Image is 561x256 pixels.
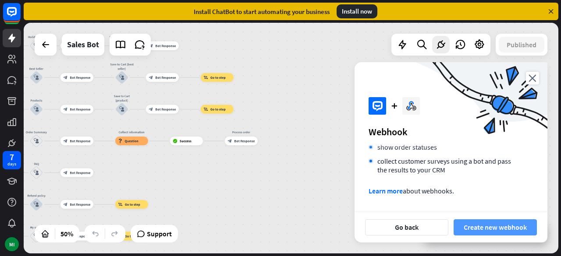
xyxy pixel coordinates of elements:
[155,44,176,48] span: Bot Response
[34,202,39,207] i: block_user_input
[203,107,208,112] i: block_goto
[23,162,50,166] div: FAQ
[221,130,261,134] div: Process order
[147,227,172,241] span: Support
[70,107,90,112] span: Bot Response
[149,107,153,112] i: block_bot_response
[173,139,178,143] i: block_success
[155,75,176,80] span: Bot Response
[210,107,226,112] span: Go to step
[34,43,39,49] i: block_user_input
[112,130,151,134] div: Collect information
[67,34,99,56] div: Sales Bot
[70,139,90,143] span: Bot Response
[365,219,448,235] button: Go back
[369,126,533,138] div: Webhook
[34,138,39,144] i: block_user_input
[34,75,39,80] i: block_user_input
[499,37,544,53] button: Published
[124,139,138,143] span: Question
[23,225,50,230] div: My orders
[23,98,50,103] div: Products
[369,186,403,195] a: Learn more
[155,107,176,112] span: Bot Response
[7,161,16,167] div: days
[119,75,124,80] i: block_user_input
[119,107,124,112] i: block_user_input
[210,75,226,80] span: Go to step
[194,7,330,16] div: Install ChatBot to start automating your business
[391,103,397,109] i: plus
[227,139,232,143] i: block_bot_response
[63,107,67,112] i: block_bot_response
[23,193,50,198] div: Refund policy
[63,171,67,175] i: block_bot_response
[369,157,519,174] li: collect customer surveys using a bot and pass the results to your CRM
[526,72,539,84] i: close
[118,139,122,143] i: block_question
[34,107,39,112] i: block_user_input
[369,143,519,151] li: show order statuses
[10,153,14,161] div: 7
[23,67,50,71] div: Best Seller
[369,186,519,195] p: about webhooks.
[63,202,67,207] i: block_bot_response
[70,171,90,175] span: Bot Response
[454,219,537,235] button: Create new webhook
[149,44,153,48] i: block_bot_response
[23,130,50,134] div: Order Summary
[63,75,67,80] i: block_bot_response
[3,151,21,169] a: 7 days
[234,139,255,143] span: Bot Response
[5,237,19,251] div: MI
[70,75,90,80] span: Bot Response
[7,4,33,30] button: Open LiveChat chat widget
[109,94,135,103] div: Save to Cart (product)
[70,202,90,207] span: Bot Response
[63,139,67,143] i: block_bot_response
[34,234,39,239] i: block_user_input
[125,202,140,207] span: Go to step
[118,202,123,207] i: block_goto
[180,139,192,143] span: Success
[109,62,135,71] div: Save to Cart (best seller)
[58,227,76,241] div: 50%
[337,4,377,18] div: Install now
[70,234,90,238] span: Bot Response
[203,75,208,80] i: block_goto
[34,170,39,175] i: block_user_input
[149,75,153,80] i: block_bot_response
